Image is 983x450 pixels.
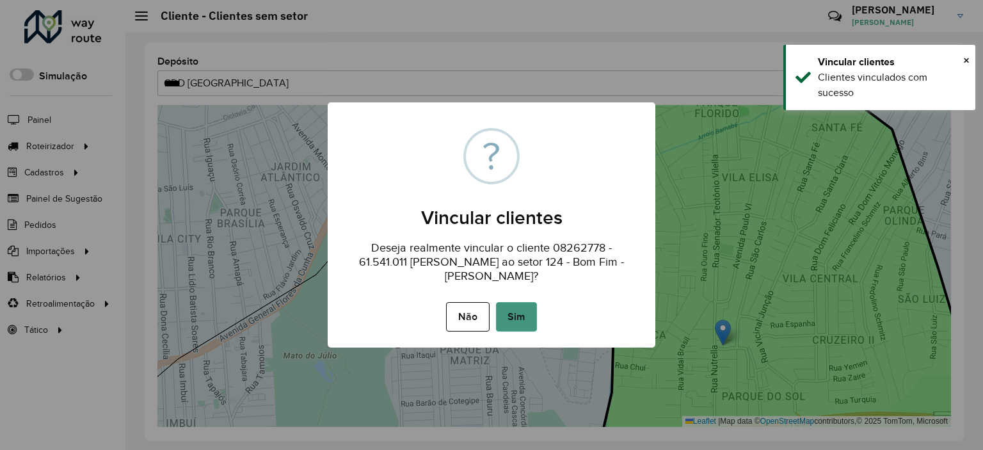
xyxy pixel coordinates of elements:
[818,54,966,70] div: Vincular clientes
[446,302,489,332] button: Não
[496,302,537,332] button: Sim
[818,70,966,100] div: Clientes vinculados com sucesso
[328,191,655,229] h2: Vincular clientes
[328,229,655,286] div: Deseja realmente vincular o cliente 08262778 - 61.541.011 [PERSON_NAME] ao setor 124 - Bom Fim - ...
[963,53,970,67] span: ×
[483,131,500,182] div: ?
[963,51,970,70] button: Close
